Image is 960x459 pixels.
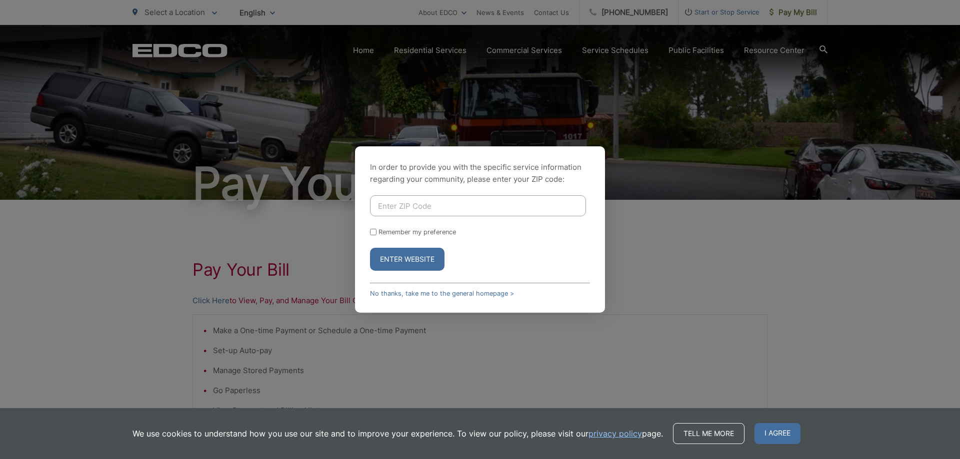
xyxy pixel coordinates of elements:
[370,161,590,185] p: In order to provide you with the specific service information regarding your community, please en...
[370,195,586,216] input: Enter ZIP Code
[754,423,800,444] span: I agree
[132,428,663,440] p: We use cookies to understand how you use our site and to improve your experience. To view our pol...
[588,428,642,440] a: privacy policy
[673,423,744,444] a: Tell me more
[370,248,444,271] button: Enter Website
[378,228,456,236] label: Remember my preference
[370,290,514,297] a: No thanks, take me to the general homepage >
